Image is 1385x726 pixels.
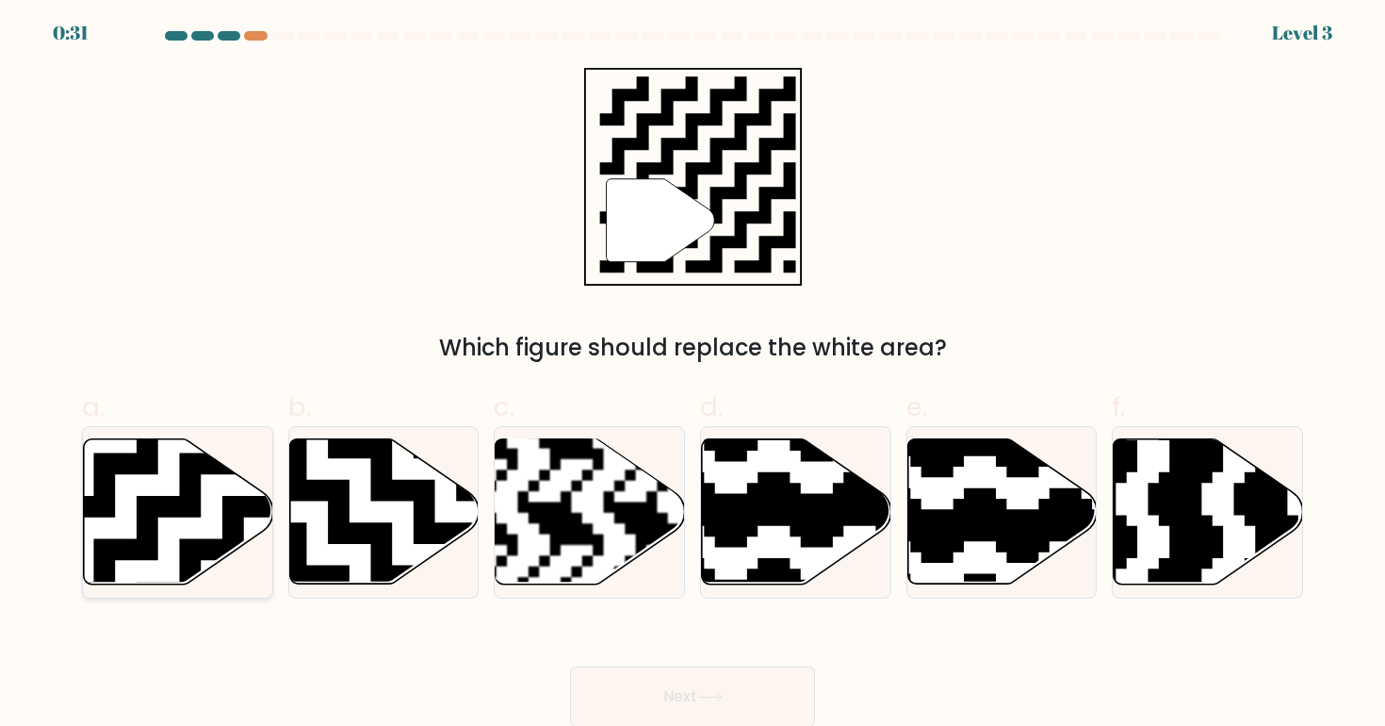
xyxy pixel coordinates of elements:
[494,388,514,425] span: c.
[1272,19,1332,47] div: Level 3
[906,388,927,425] span: e.
[606,179,714,262] g: "
[700,388,723,425] span: d.
[93,331,1292,365] div: Which figure should replace the white area?
[82,388,105,425] span: a.
[1112,388,1125,425] span: f.
[288,388,311,425] span: b.
[53,19,89,47] div: 0:31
